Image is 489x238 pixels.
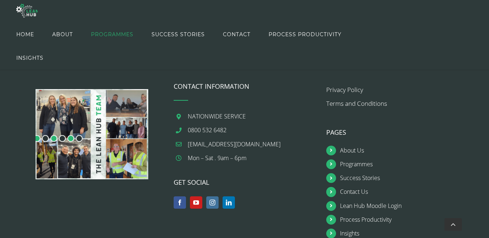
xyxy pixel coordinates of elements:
[326,99,387,108] a: Terms and Conditions
[16,42,43,74] span: INSIGHTS
[16,18,34,51] span: HOME
[223,196,235,209] a: LinkedIn
[188,112,246,120] span: NATIONWIDE SERVICE
[91,18,133,51] span: PROGRAMMES
[223,22,250,46] a: CONTACT
[269,18,341,51] span: PROCESS PRODUCTIVITY
[152,22,205,46] a: SUCCESS STORIES
[16,22,34,46] a: HOME
[269,22,341,46] a: PROCESS PRODUCTIVITY
[174,179,315,185] h4: GET SOCIAL
[206,196,219,209] a: Instagram
[16,22,384,70] nav: Main Menu
[16,46,43,70] a: INSIGHTS
[174,196,186,209] a: Facebook
[340,173,468,183] a: Success Stories
[174,83,315,89] h4: CONTACT INFORMATION
[52,22,73,46] a: ABOUT
[190,196,202,209] a: YouTube
[340,146,468,155] a: About Us
[326,85,363,94] a: Privacy Policy
[52,18,73,51] span: ABOUT
[91,22,133,46] a: PROGRAMMES
[152,18,205,51] span: SUCCESS STORIES
[16,1,37,21] img: The Lean Hub | Optimising productivity with Lean Logo
[340,201,468,211] a: Lean Hub Moodle Login
[326,129,468,135] h4: PAGES
[340,187,468,197] a: Contact Us
[340,159,468,169] a: Programmes
[223,18,250,51] span: CONTACT
[340,215,468,225] a: Process Productivity
[188,153,315,163] div: Mon – Sat . 9am – 6pm
[188,139,315,149] a: [EMAIL_ADDRESS][DOMAIN_NAME]
[188,125,315,135] a: 0800 532 6482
